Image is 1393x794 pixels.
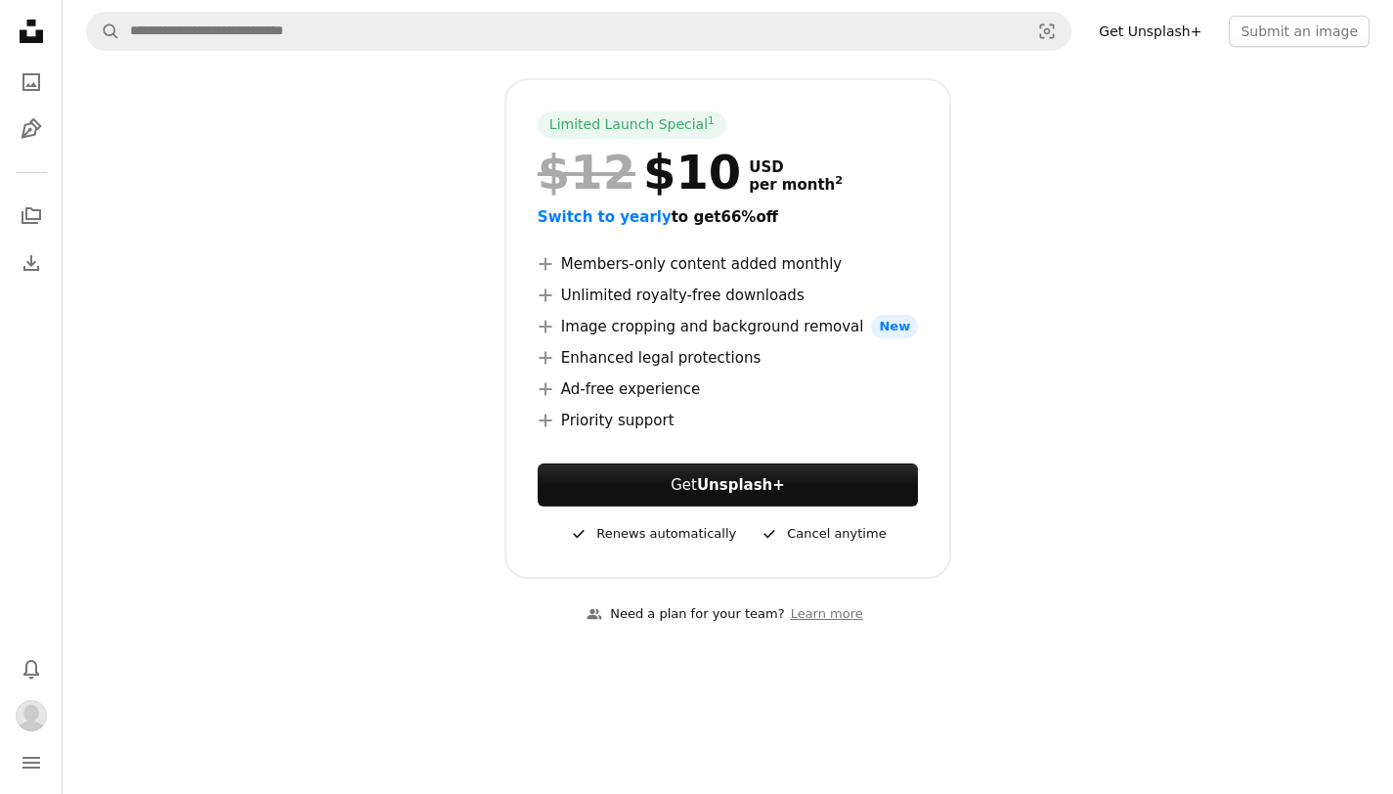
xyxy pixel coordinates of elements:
img: Avatar of user Arinda Wardhani Putri [16,700,47,731]
button: Search Unsplash [87,13,120,50]
form: Find visuals sitewide [86,12,1071,51]
a: Learn more [785,598,869,631]
div: Renews automatically [569,522,736,546]
button: Profile [12,696,51,735]
li: Image cropping and background removal [538,315,918,338]
a: 2 [831,176,847,194]
div: Need a plan for your team? [587,604,784,625]
sup: 1 [708,114,715,126]
div: Limited Launch Special [538,111,726,139]
strong: Unsplash+ [697,476,785,494]
li: Priority support [538,409,918,432]
a: 1 [704,115,718,135]
a: Home — Unsplash [12,12,51,55]
span: New [871,315,918,338]
div: $10 [538,147,741,198]
a: Collections [12,197,51,236]
a: GetUnsplash+ [538,463,918,507]
span: $12 [538,147,635,198]
button: Notifications [12,649,51,688]
li: Unlimited royalty-free downloads [538,284,918,307]
span: USD [749,158,843,176]
sup: 2 [835,174,843,187]
a: Download History [12,243,51,283]
span: per month [749,176,843,194]
a: Photos [12,63,51,102]
button: Visual search [1023,13,1070,50]
div: Cancel anytime [760,522,886,546]
button: Menu [12,743,51,782]
button: Submit an image [1229,16,1370,47]
span: Switch to yearly [538,208,672,226]
li: Enhanced legal protections [538,346,918,370]
li: Ad-free experience [538,377,918,401]
a: Get Unsplash+ [1087,16,1213,47]
a: Illustrations [12,110,51,149]
li: Members-only content added monthly [538,252,918,276]
button: Switch to yearlyto get66%off [538,205,778,229]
